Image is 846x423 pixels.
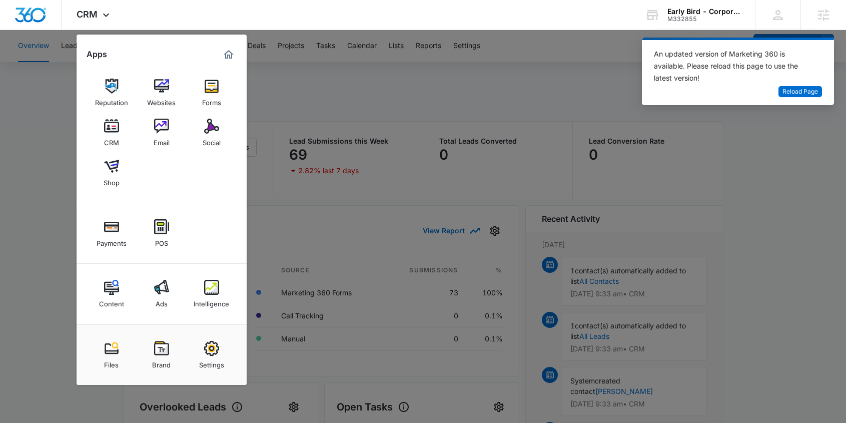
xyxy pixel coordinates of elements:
div: Shop [104,174,120,187]
div: Social [203,134,221,147]
div: Content [99,295,124,308]
div: account id [667,16,740,23]
span: Reload Page [782,87,818,97]
button: Reload Page [778,86,822,98]
div: Forms [202,94,221,107]
a: Reputation [93,74,131,112]
a: Files [93,336,131,374]
a: Brand [143,336,181,374]
a: Payments [93,214,131,252]
a: Settings [193,336,231,374]
div: Brand [152,356,171,369]
a: Content [93,275,131,313]
a: Social [193,114,231,152]
a: Forms [193,74,231,112]
div: Payments [97,234,127,247]
a: Ads [143,275,181,313]
h2: Apps [87,50,107,59]
a: Shop [93,154,131,192]
div: Email [154,134,170,147]
div: account name [667,8,740,16]
a: Websites [143,74,181,112]
a: Marketing 360® Dashboard [221,47,237,63]
div: Reputation [95,94,128,107]
span: CRM [77,9,98,20]
a: Email [143,114,181,152]
div: An updated version of Marketing 360 is available. Please reload this page to use the latest version! [654,48,810,84]
a: POS [143,214,181,252]
div: Intelligence [194,295,229,308]
a: Intelligence [193,275,231,313]
div: POS [155,234,168,247]
div: Websites [147,94,176,107]
div: Ads [156,295,168,308]
div: Settings [199,356,224,369]
div: Files [104,356,119,369]
div: CRM [104,134,119,147]
a: CRM [93,114,131,152]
